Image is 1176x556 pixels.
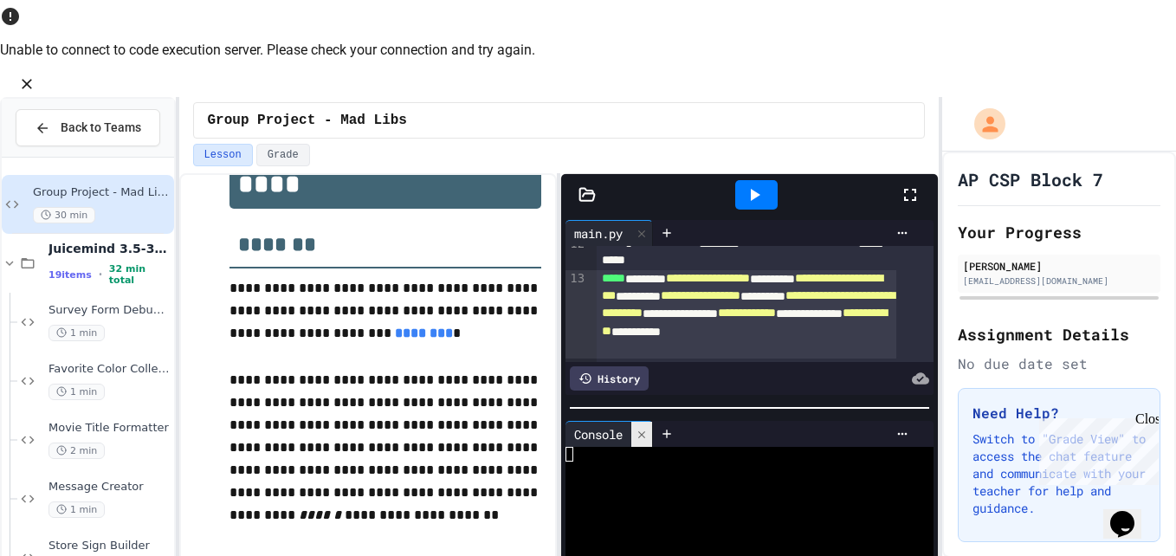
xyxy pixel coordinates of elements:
[958,353,1160,374] div: No due date set
[14,71,40,97] button: Close
[48,269,92,281] span: 19 items
[48,384,105,400] span: 1 min
[1032,411,1159,485] iframe: chat widget
[565,421,653,447] div: Console
[99,268,102,281] span: •
[48,303,171,318] span: Survey Form Debugger
[193,144,253,166] button: Lesson
[565,224,631,242] div: main.py
[208,110,407,131] span: Group Project - Mad Libs
[48,241,171,256] span: Juicemind 3.5-3.7 Exercises
[565,236,587,271] div: 12
[956,104,1010,144] div: My Account
[48,325,105,341] span: 1 min
[958,167,1103,191] h1: AP CSP Block 7
[7,7,120,110] div: Chat with us now!Close
[48,539,171,553] span: Store Sign Builder
[963,275,1155,288] div: [EMAIL_ADDRESS][DOMAIN_NAME]
[16,109,160,146] button: Back to Teams
[963,258,1155,274] div: [PERSON_NAME]
[256,144,310,166] button: Grade
[109,263,171,286] span: 32 min total
[972,403,1146,423] h3: Need Help?
[48,443,105,459] span: 2 min
[33,207,95,223] span: 30 min
[570,366,649,391] div: History
[565,270,587,359] div: 13
[565,220,653,246] div: main.py
[33,185,171,200] span: Group Project - Mad Libs
[61,119,141,137] span: Back to Teams
[972,430,1146,517] p: Switch to "Grade View" to access the chat feature and communicate with your teacher for help and ...
[48,501,105,518] span: 1 min
[1103,487,1159,539] iframe: chat widget
[48,362,171,377] span: Favorite Color Collector
[565,425,631,443] div: Console
[48,421,171,436] span: Movie Title Formatter
[48,480,171,495] span: Message Creator
[958,322,1160,346] h2: Assignment Details
[958,220,1160,244] h2: Your Progress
